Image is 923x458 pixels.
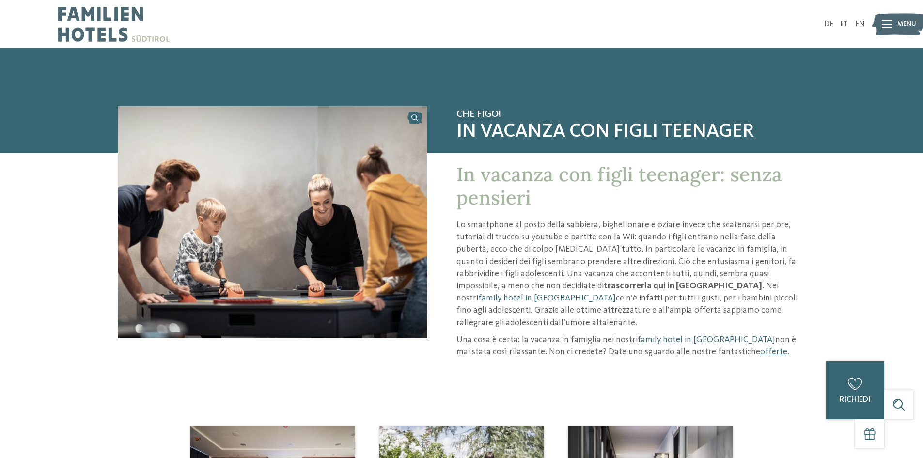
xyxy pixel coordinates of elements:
a: family hotel in [GEOGRAPHIC_DATA] [638,335,775,344]
a: richiedi [826,361,884,419]
span: Che figo! [456,109,806,120]
span: In vacanza con figli teenager: senza pensieri [456,162,782,210]
span: In vacanza con figli teenager [456,120,806,143]
strong: trascorrerla qui in [GEOGRAPHIC_DATA] [604,282,762,290]
span: richiedi [840,396,871,404]
a: family hotel in [GEOGRAPHIC_DATA] [478,294,616,302]
span: Menu [897,19,916,29]
p: Una cosa è certa: la vacanza in famiglia nei nostri non è mai stata così rilassante. Non ci crede... [456,334,806,358]
a: IT [841,20,848,28]
a: EN [855,20,865,28]
a: offerte [760,347,787,356]
img: Progettate delle vacanze con i vostri figli teenager? [118,106,427,338]
a: DE [824,20,833,28]
p: Lo smartphone al posto della sabbiera, bighellonare e oziare invece che scatenarsi per ore, tutor... [456,219,806,329]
